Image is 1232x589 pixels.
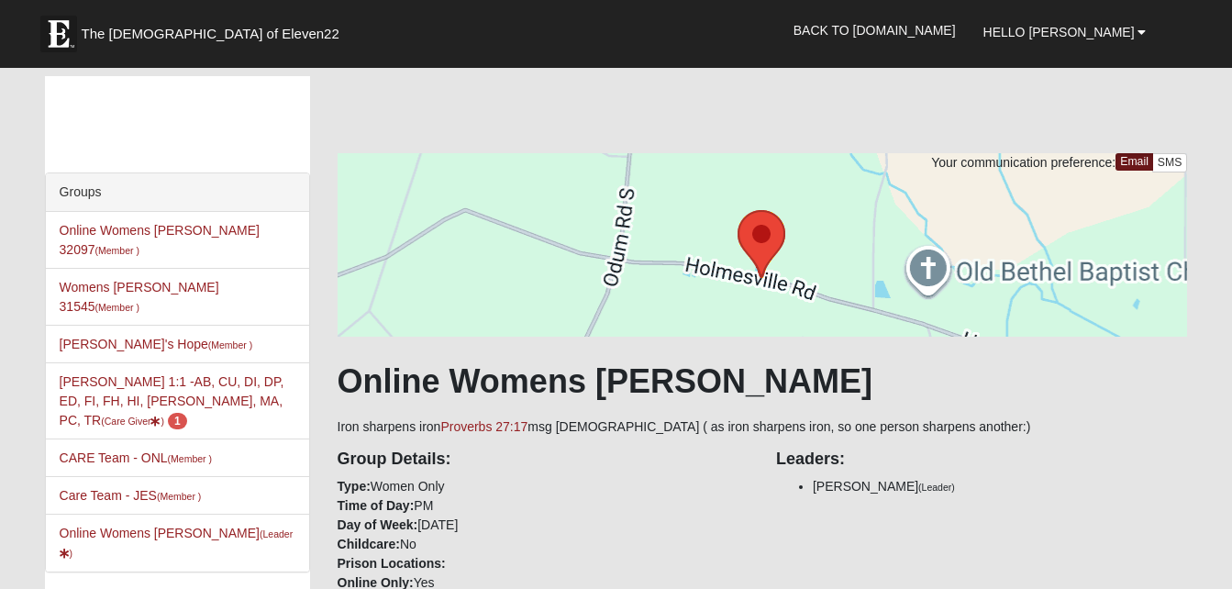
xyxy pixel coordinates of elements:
[95,245,139,256] small: (Member )
[338,517,418,532] strong: Day of Week:
[338,479,371,494] strong: Type:
[338,450,749,470] h4: Group Details:
[95,302,139,313] small: (Member )
[168,413,187,429] span: number of pending members
[440,419,527,434] a: Proverbs 27:17
[157,491,201,502] small: (Member )
[970,9,1160,55] a: Hello [PERSON_NAME]
[813,477,1187,496] li: [PERSON_NAME]
[60,488,202,503] a: Care Team - JES(Member )
[60,223,260,257] a: Online Womens [PERSON_NAME] 32097(Member )
[60,337,253,351] a: [PERSON_NAME]'s Hope(Member )
[983,25,1135,39] span: Hello [PERSON_NAME]
[338,537,400,551] strong: Childcare:
[40,16,77,52] img: Eleven22 logo
[101,416,164,427] small: (Care Giver )
[208,339,252,350] small: (Member )
[918,482,955,493] small: (Leader)
[1115,153,1153,171] a: Email
[338,498,415,513] strong: Time of Day:
[82,25,339,43] span: The [DEMOGRAPHIC_DATA] of Eleven22
[46,173,309,212] div: Groups
[168,453,212,464] small: (Member )
[60,450,212,465] a: CARE Team - ONL(Member )
[60,374,284,428] a: [PERSON_NAME] 1:1 -AB, CU, DI, DP, ED, FI, FH, HI, [PERSON_NAME], MA, PC, TR(Care Giver) 1
[776,450,1187,470] h4: Leaders:
[931,155,1115,170] span: Your communication preference:
[1152,153,1188,172] a: SMS
[31,6,398,52] a: The [DEMOGRAPHIC_DATA] of Eleven22
[60,280,219,314] a: Womens [PERSON_NAME] 31545(Member )
[780,7,970,53] a: Back to [DOMAIN_NAME]
[60,526,294,560] a: Online Womens [PERSON_NAME](Leader)
[338,361,1188,401] h1: Online Womens [PERSON_NAME]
